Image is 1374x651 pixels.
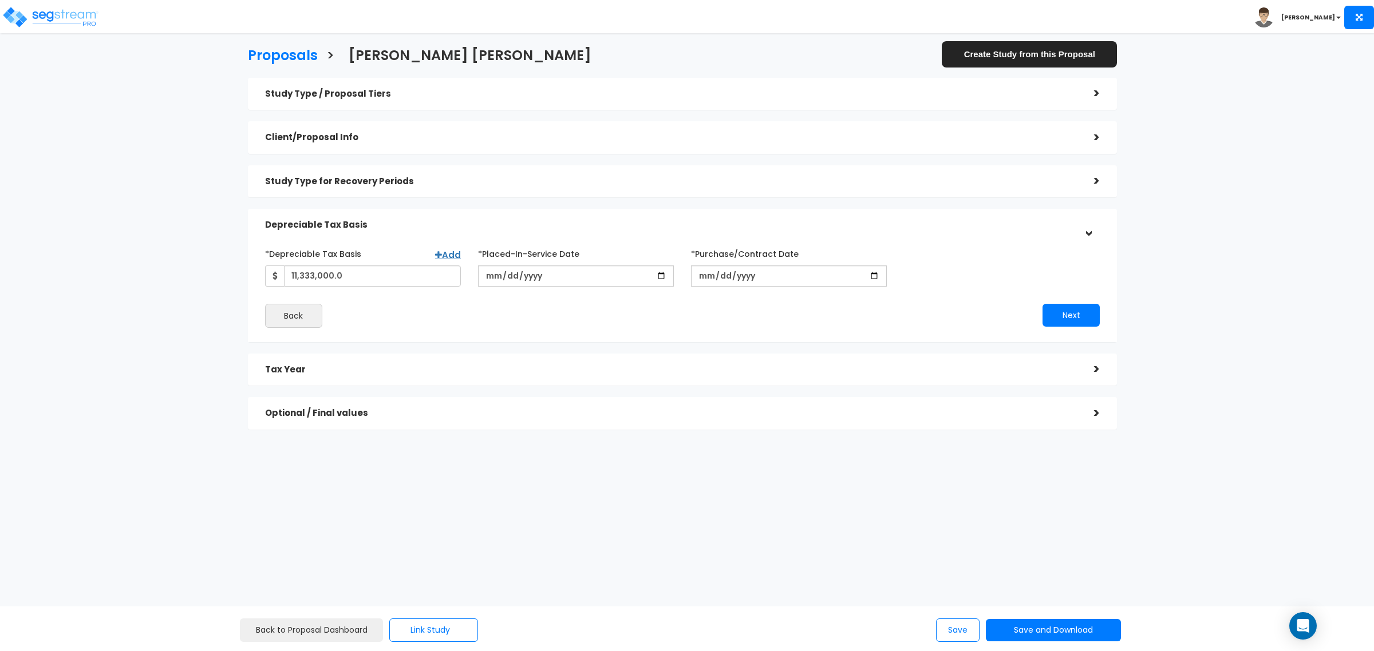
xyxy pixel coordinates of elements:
[936,618,980,642] button: Save
[1289,612,1317,640] div: Open Intercom Messenger
[265,408,1077,418] h5: Optional / Final values
[265,177,1077,186] h5: Study Type for Recovery Periods
[1077,172,1100,190] div: >
[1254,7,1274,27] img: avatar.png
[1077,129,1100,146] div: >
[265,133,1077,142] h5: Client/Proposal Info
[942,41,1117,67] a: Create Study from this Proposal
[1043,304,1100,327] button: Next
[265,220,1077,230] h5: Depreciable Tax Basis
[1080,213,1097,236] div: >
[1281,13,1335,22] b: [PERSON_NAME]
[2,6,99,29] img: logo_pro_r.png
[478,244,579,260] label: *Placed-In-Service Date
[986,619,1121,641] button: Save and Download
[1077,360,1100,378] div: >
[1077,85,1100,102] div: >
[691,244,799,260] label: *Purchase/Contract Date
[389,618,478,642] button: Link Study
[326,48,334,66] h3: >
[265,89,1077,99] h5: Study Type / Proposal Tiers
[349,48,591,66] h3: [PERSON_NAME] [PERSON_NAME]
[248,48,318,66] h3: Proposals
[265,304,322,328] button: Back
[1077,404,1100,422] div: >
[340,37,591,72] a: [PERSON_NAME] [PERSON_NAME]
[240,618,383,642] a: Back to Proposal Dashboard
[265,365,1077,375] h5: Tax Year
[265,244,361,260] label: *Depreciable Tax Basis
[435,249,461,261] a: Add
[239,37,318,72] a: Proposals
